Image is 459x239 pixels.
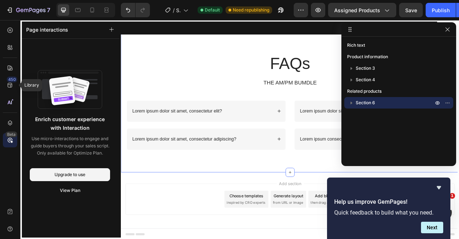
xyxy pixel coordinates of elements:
span: Assigned Products [334,6,380,14]
button: Assigned Products [328,3,396,17]
span: Default [205,7,220,13]
span: Save [405,7,417,13]
div: Upgrade to use [55,171,85,178]
span: Section 3 [356,65,375,72]
button: Save [399,3,423,17]
div: Publish [432,6,450,14]
span: Need republishing [233,7,269,13]
p: Quick feedback to build what you need. [334,209,443,216]
span: Rich text [347,42,365,49]
button: View Plan [30,184,110,197]
iframe: Design area [121,20,459,239]
span: Product information [347,53,388,60]
p: Page interactions [26,26,68,33]
div: Help us improve GemPages! [334,183,443,233]
p: 7 [47,6,50,14]
p: Enrich customer experience with Interaction [31,115,109,132]
span: 1 [449,193,455,199]
button: Upgrade to use [30,168,110,181]
button: Publish [426,3,456,17]
div: View Plan [60,187,80,194]
p: Only available for Optimize Plan. [30,150,110,157]
div: Beta [5,132,17,137]
button: 7 [3,3,53,17]
span: Shopify Original Product Template [176,6,180,14]
button: Hide survey [435,183,443,192]
div: Undo/Redo [121,3,150,17]
span: Section 4 [356,76,375,83]
span: Section 6 [356,99,375,106]
p: Use micro-interactions to engage and guide buyers through your sales script. [30,135,110,150]
span: / [173,6,175,14]
span: Related products [347,88,382,95]
div: 450 [7,77,17,82]
h2: Help us improve GemPages! [334,198,443,206]
button: Next question [421,222,443,233]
